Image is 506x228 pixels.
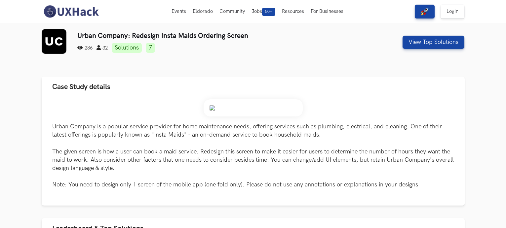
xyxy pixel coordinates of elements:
p: Urban Company is a popular service provider for home maintenance needs, offering services such as... [52,122,454,189]
span: 32 [97,45,108,51]
a: Solutions [112,43,142,53]
button: Case Study details [42,77,465,97]
img: Urban Company logo [42,29,66,54]
h3: Urban Company: Redesign Insta Maids Ordering Screen [77,32,357,40]
div: Case Study details [42,97,465,206]
img: Weekend_Hackathon_83_banner.png [204,99,303,116]
img: UXHack-logo.png [42,5,100,18]
a: Login [441,5,464,18]
button: View Top Solutions [403,36,464,49]
span: Case Study details [52,82,110,91]
img: rocket [421,8,429,16]
span: 50+ [262,8,275,16]
a: 7 [146,43,155,53]
span: 286 [77,45,93,51]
